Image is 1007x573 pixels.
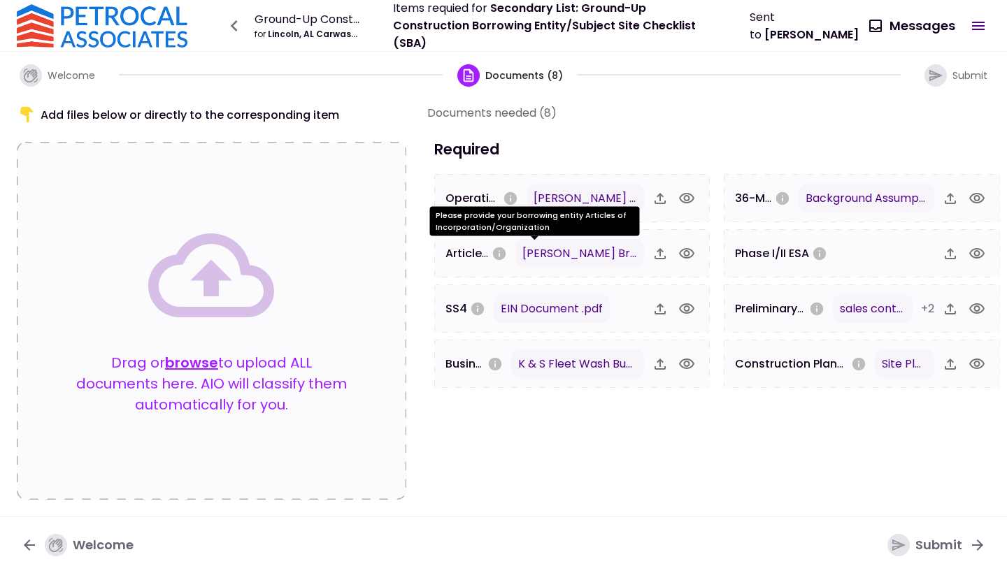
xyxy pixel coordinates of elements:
[165,352,218,373] button: browse
[775,191,790,206] svg: 36-month projections with 24-mo broken out by month including assumptions.
[10,527,145,563] button: Welcome
[45,534,134,556] div: Welcome
[809,301,824,317] svg: Please provide a Preliminary Title Report or Title Commitment, if available
[952,68,987,82] span: Submit
[503,191,518,206] svg: Please provide your borrowing entity operating agreements or bylaws
[921,300,934,317] span: +2
[913,53,999,98] button: Submit
[840,300,950,317] span: sales contract 2.pdf
[255,28,266,40] span: for
[17,104,406,125] div: Add files below or directly to the corresponding item
[735,190,911,206] span: 36-Month Financial Projections
[492,246,507,261] svg: Please provide your borrowing entity Articles of Incorporation/Organization
[73,352,350,415] p: Drag or to upload ALL documents here. AIO will classify them automatically for you.
[48,68,95,82] span: Welcome
[534,190,811,206] span: Pugh Brothers LLc Agreement pg 1.png
[455,53,564,98] button: Documents (8)
[501,300,603,317] span: EIN Document .pdf
[445,300,467,317] span: SS4
[255,28,361,41] div: Lincoln, AL Carwash Development
[812,246,827,261] svg: Please provide a copy of Phase I/II Report (if available)
[750,8,859,43] div: Sent to
[485,68,563,82] span: Documents (8)
[445,245,584,261] span: Articles of Incorporation
[735,245,809,261] span: Phase I/II ESA
[430,207,640,236] div: Please provide your borrowing entity Articles of Incorporation/Organization
[518,356,714,372] span: K & S Fleet Wash Business Plan.docx
[427,104,557,122] div: Documents needed (8)
[8,53,106,98] button: Welcome
[17,4,187,48] img: Logo
[735,300,866,317] span: Preliminary Title Report
[445,356,522,372] span: Business Plan
[851,356,866,372] svg: Please provide copy of Construction Plans or Drawings
[522,245,813,261] span: Pugh Brothers, LLC Name reservation.pdf
[876,527,997,563] button: Submit
[882,356,950,372] span: Site Plan.pdf
[255,10,361,28] div: Ground-Up Construction Carwash (SBA)
[470,301,485,317] svg: Please provide the borrowing entity IRS Issued EIN Confirmation Letter
[427,138,1007,160] h3: Required
[735,356,913,372] span: Construction Plans or Drawings
[445,190,621,206] span: Operating Agreements/Bylaws
[859,8,966,44] button: Messages
[764,27,859,43] span: [PERSON_NAME]
[887,534,962,556] div: Submit
[487,356,503,372] svg: A business plan needs to include sections on the business opportunity, services provided, trade a...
